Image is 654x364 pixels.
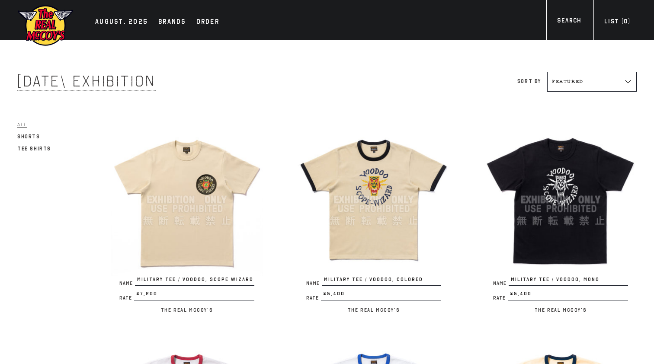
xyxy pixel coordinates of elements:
span: [DATE] Exhibition [17,72,156,91]
div: List ( ) [604,17,630,29]
span: Name [306,281,322,286]
p: The Real McCoy's [298,305,450,315]
a: Search [546,16,592,28]
span: Rate [306,296,321,300]
span: MILITARY TEE / VOODOO, MONO [509,276,628,286]
span: Shorts [17,134,40,140]
a: MILITARY TEE / VOODOO, MONO NameMILITARY TEE / VOODOO, MONO Rate¥5,400 The Real McCoy's [484,124,637,315]
img: MILITARY TEE / VOODOO, MONO [484,124,637,276]
div: Order [196,16,219,29]
a: Order [192,16,224,29]
span: ¥5,400 [508,290,628,300]
span: MILITARY TEE / VOODOO, SCOPE WIZARD [135,276,254,286]
p: The Real McCoy's [111,305,263,315]
span: Name [119,281,135,286]
div: AUGUST. 2025 [95,16,148,29]
label: Sort by [517,78,541,84]
div: Search [557,16,581,28]
span: 0 [624,18,628,25]
span: MILITARY TEE / VOODOO, COLORED [322,276,441,286]
a: MILITARY TEE / VOODOO, SCOPE WIZARD NameMILITARY TEE / VOODOO, SCOPE WIZARD Rate¥7,200 The Real M... [111,124,263,315]
img: MILITARY TEE / VOODOO, COLORED [298,124,450,276]
a: AUGUST. 2025 [91,16,152,29]
a: MILITARY TEE / VOODOO, COLORED NameMILITARY TEE / VOODOO, COLORED Rate¥5,400 The Real McCoy's [298,124,450,315]
a: Tee Shirts [17,144,51,154]
img: MILITARY TEE / VOODOO, SCOPE WIZARD [111,124,263,276]
span: ¥5,400 [321,290,441,300]
a: All [17,119,27,130]
span: ¥7,200 [134,290,254,300]
img: mccoys-exhibition [17,4,74,47]
div: Brands [158,16,186,29]
p: The Real McCoy's [484,305,637,315]
span: Tee Shirts [17,146,51,152]
span: Rate [119,296,134,300]
a: List (0) [593,17,641,29]
span: Name [493,281,509,286]
span: All [17,121,27,128]
a: Shorts [17,131,40,142]
span: Rate [493,296,508,300]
